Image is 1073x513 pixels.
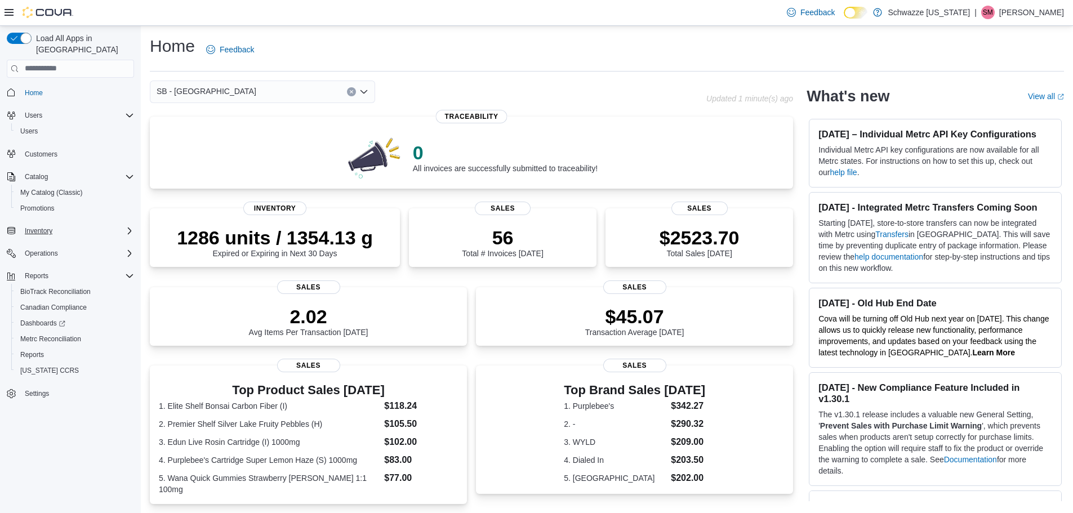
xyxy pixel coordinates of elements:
[20,127,38,136] span: Users
[20,387,54,400] a: Settings
[384,453,458,467] dd: $83.00
[345,135,404,180] img: 0
[25,389,49,398] span: Settings
[2,223,139,239] button: Inventory
[20,86,134,100] span: Home
[384,435,458,449] dd: $102.00
[20,319,65,328] span: Dashboards
[25,249,58,258] span: Operations
[20,224,134,238] span: Inventory
[384,417,458,431] dd: $105.50
[20,350,44,359] span: Reports
[888,6,970,19] p: Schwazze [US_STATE]
[706,94,793,103] p: Updated 1 minute(s) ago
[159,472,380,495] dt: 5. Wana Quick Gummies Strawberry [PERSON_NAME] 1:1 100mg
[585,305,684,337] div: Transaction Average [DATE]
[944,455,997,464] a: Documentation
[564,472,666,484] dt: 5. [GEOGRAPHIC_DATA]
[854,252,923,261] a: help documentation
[800,7,835,18] span: Feedback
[25,150,57,159] span: Customers
[20,109,47,122] button: Users
[585,305,684,328] p: $45.07
[159,436,380,448] dt: 3. Edun Live Rosin Cartridge (I) 1000mg
[20,109,134,122] span: Users
[830,168,857,177] a: help file
[20,188,83,197] span: My Catalog (Classic)
[818,217,1052,274] p: Starting [DATE], store-to-store transfers can now be integrated with Metrc using in [GEOGRAPHIC_D...
[20,224,57,238] button: Inventory
[671,399,705,413] dd: $342.27
[16,332,134,346] span: Metrc Reconciliation
[671,435,705,449] dd: $209.00
[20,170,52,184] button: Catalog
[150,35,195,57] h1: Home
[20,269,134,283] span: Reports
[20,170,134,184] span: Catalog
[2,84,139,101] button: Home
[16,285,95,298] a: BioTrack Reconciliation
[20,148,62,161] a: Customers
[11,123,139,139] button: Users
[413,141,598,173] div: All invoices are successfully submitted to traceability!
[818,314,1049,357] span: Cova will be turning off Old Hub next year on [DATE]. This change allows us to quickly release ne...
[20,303,87,312] span: Canadian Compliance
[462,226,543,249] p: 56
[25,88,43,97] span: Home
[11,300,139,315] button: Canadian Compliance
[16,124,134,138] span: Users
[157,84,256,98] span: SB - [GEOGRAPHIC_DATA]
[32,33,134,55] span: Load All Apps in [GEOGRAPHIC_DATA]
[2,246,139,261] button: Operations
[384,471,458,485] dd: $77.00
[436,110,507,123] span: Traceability
[220,44,254,55] span: Feedback
[413,141,598,164] p: 0
[249,305,368,337] div: Avg Items Per Transaction [DATE]
[20,147,134,161] span: Customers
[25,271,48,280] span: Reports
[16,348,48,362] a: Reports
[11,284,139,300] button: BioTrack Reconciliation
[807,87,889,105] h2: What's new
[25,226,52,235] span: Inventory
[973,348,1015,357] a: Learn More
[11,347,139,363] button: Reports
[16,301,134,314] span: Canadian Compliance
[20,386,134,400] span: Settings
[818,297,1052,309] h3: [DATE] - Old Hub End Date
[16,316,70,330] a: Dashboards
[16,124,42,138] a: Users
[2,108,139,123] button: Users
[159,400,380,412] dt: 1. Elite Shelf Bonsai Carbon Fiber (I)
[11,200,139,216] button: Promotions
[16,332,86,346] a: Metrc Reconciliation
[875,230,909,239] a: Transfers
[2,268,139,284] button: Reports
[16,202,59,215] a: Promotions
[159,418,380,430] dt: 2. Premier Shelf Silver Lake Fruity Pebbles (H)
[16,301,91,314] a: Canadian Compliance
[16,316,134,330] span: Dashboards
[660,226,740,249] p: $2523.70
[818,202,1052,213] h3: [DATE] - Integrated Metrc Transfers Coming Soon
[16,186,134,199] span: My Catalog (Classic)
[820,421,982,430] strong: Prevent Sales with Purchase Limit Warning
[11,331,139,347] button: Metrc Reconciliation
[671,202,728,215] span: Sales
[660,226,740,258] div: Total Sales [DATE]
[564,418,666,430] dt: 2. -
[16,285,134,298] span: BioTrack Reconciliation
[277,359,340,372] span: Sales
[2,146,139,162] button: Customers
[603,280,666,294] span: Sales
[16,364,83,377] a: [US_STATE] CCRS
[475,202,531,215] span: Sales
[25,172,48,181] span: Catalog
[1057,93,1064,100] svg: External link
[277,280,340,294] span: Sales
[462,226,543,258] div: Total # Invoices [DATE]
[20,334,81,344] span: Metrc Reconciliation
[159,383,458,397] h3: Top Product Sales [DATE]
